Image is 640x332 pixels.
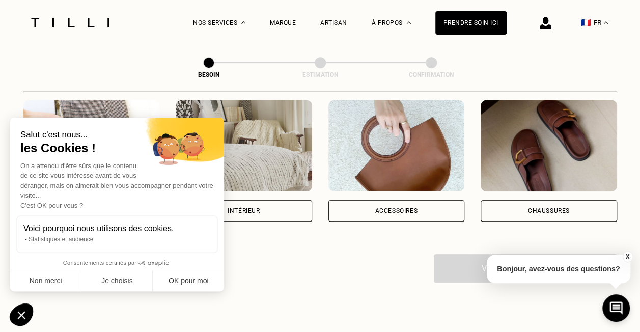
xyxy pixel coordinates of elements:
button: X [622,251,632,262]
img: Menu déroulant à propos [407,21,411,24]
img: menu déroulant [604,21,608,24]
div: Chaussures [528,208,570,214]
span: 🇫🇷 [581,18,591,27]
img: Menu déroulant [241,21,245,24]
div: Confirmation [380,71,482,78]
img: icône connexion [540,17,551,29]
img: Vêtements [23,100,160,191]
div: Estimation [269,71,371,78]
img: Logo du service de couturière Tilli [27,18,113,27]
img: Intérieur [176,100,312,191]
img: Accessoires [328,100,465,191]
a: Artisan [320,19,347,26]
p: Bonjour, avez-vous des questions? [487,255,630,283]
img: Chaussures [481,100,617,191]
a: Marque [270,19,296,26]
div: Intérieur [228,208,260,214]
div: Besoin [158,71,260,78]
a: Prendre soin ici [435,11,507,35]
div: Accessoires [375,208,418,214]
